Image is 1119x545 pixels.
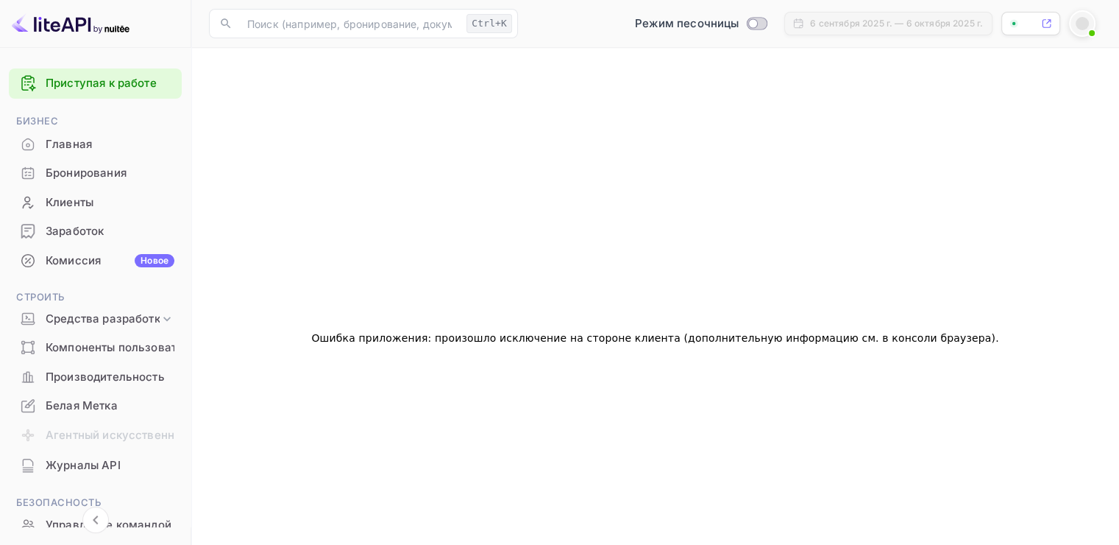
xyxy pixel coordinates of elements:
div: Журналы API [9,451,182,480]
div: Компоненты пользовательского интерфейса [9,334,182,362]
a: Бронирования [9,159,182,186]
button: Свернуть навигацию [82,507,109,533]
ya-tr-span: Новое [141,255,168,266]
div: Белая Метка [9,392,182,421]
ya-tr-span: Бронирования [46,165,127,182]
img: Логотип LiteAPI [12,12,129,35]
a: Клиенты [9,189,182,216]
div: Главная [9,130,182,159]
a: Приступая к работе [46,75,174,92]
ya-tr-span: Ошибка приложения: произошло исключение на стороне клиента (дополнительную информацию см. в консо... [311,332,995,344]
ya-tr-span: Управление командой [46,517,171,534]
ya-tr-span: Клиенты [46,194,93,211]
ya-tr-span: Ctrl+K [472,18,507,29]
ya-tr-span: Главная [46,136,92,153]
div: Переключиться в производственный режим [629,15,772,32]
div: Управление командой [9,511,182,540]
ya-tr-span: Производительность [46,369,165,386]
div: Заработок [9,217,182,246]
ya-tr-span: 6 сентября 2025 г. — 6 октября 2025 г. [810,18,983,29]
ya-tr-span: Комиссия [46,253,101,270]
a: Управление командой [9,511,182,538]
div: Производительность [9,363,182,392]
a: Главная [9,130,182,158]
ya-tr-span: Строить [16,291,65,303]
ya-tr-span: Бизнес [16,115,58,127]
ya-tr-span: Заработок [46,223,104,240]
a: Компоненты пользовательского интерфейса [9,334,182,361]
a: Производительность [9,363,182,390]
a: Белая Метка [9,392,182,419]
ya-tr-span: Белая Метка [46,398,118,415]
ya-tr-span: Средства разработки [46,311,167,328]
a: Журналы API [9,451,182,479]
ya-tr-span: Безопасность [16,496,101,508]
div: Бронирования [9,159,182,188]
div: КомиссияНовое [9,247,182,275]
ya-tr-span: Приступая к работе [46,76,157,90]
ya-tr-span: Режим песочницы [635,16,739,30]
div: Средства разработки [9,306,182,332]
ya-tr-span: . [995,332,999,344]
a: КомиссияНовое [9,247,182,274]
ya-tr-span: Компоненты пользовательского интерфейса [46,340,299,356]
div: Клиенты [9,189,182,217]
a: Заработок [9,217,182,245]
div: Приступая к работе [9,68,182,99]
ya-tr-span: Журналы API [46,457,121,474]
input: Поиск (например, бронирование, документация) [238,9,461,38]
